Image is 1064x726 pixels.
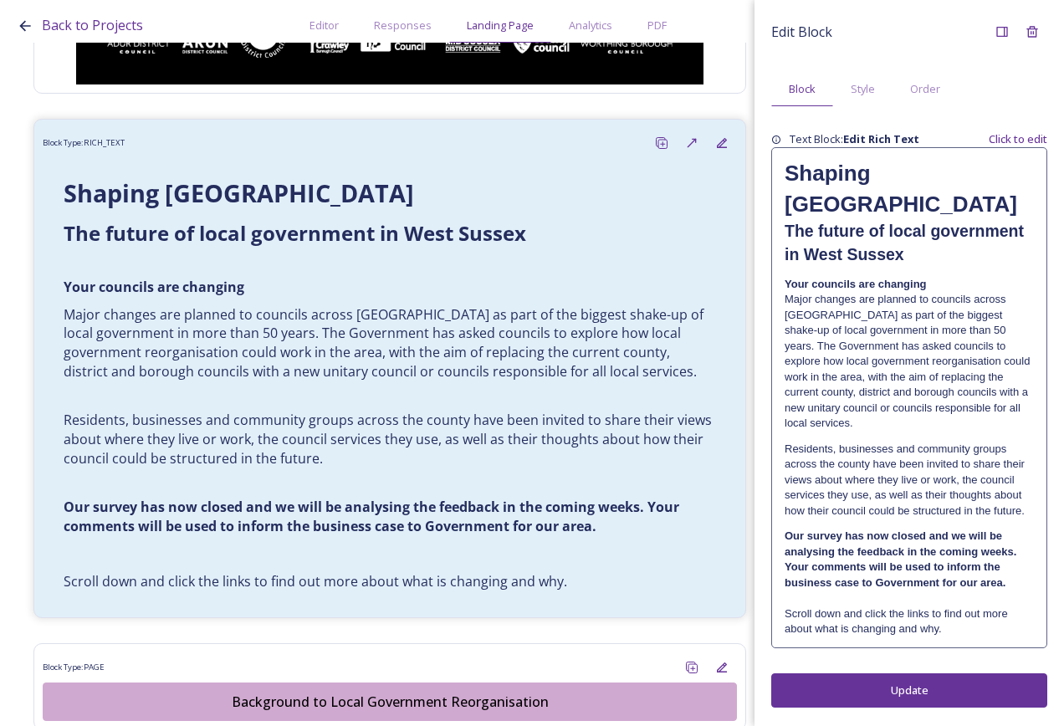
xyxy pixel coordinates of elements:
p: Scroll down and click the links to find out more about what is changing and why. [64,572,716,591]
strong: Our survey has now closed and we will be analysing the feedback in the coming weeks. Your comment... [64,498,683,535]
span: Landing Page [467,18,534,33]
strong: The future of local government in West Sussex [64,219,526,247]
p: Major changes are planned to councils across [GEOGRAPHIC_DATA] as part of the biggest shake-up of... [785,292,1034,431]
a: Back to Projects [42,15,143,36]
span: Analytics [569,18,612,33]
span: Block Type: RICH_TEXT [43,137,125,149]
span: Block Type: PAGE [43,662,105,673]
span: Order [910,81,940,97]
span: Click to edit [989,131,1047,147]
span: Text Block: [790,131,919,147]
button: Background to Local Government Reorganisation [43,683,737,721]
strong: Your councils are changing [64,278,244,296]
strong: The future of local government in West Sussex [785,222,1028,263]
span: Editor [309,18,339,33]
strong: Shaping [GEOGRAPHIC_DATA] [64,176,414,209]
span: Style [851,81,875,97]
p: Residents, businesses and community groups across the county have been invited to share their vie... [785,442,1034,519]
span: Responses [374,18,432,33]
strong: Edit Rich Text [843,131,919,146]
strong: Your councils are changing [785,278,927,290]
p: Residents, businesses and community groups across the county have been invited to share their vie... [64,411,716,468]
strong: Shaping [GEOGRAPHIC_DATA] [785,161,1017,217]
span: Edit Block [771,22,832,42]
span: Block [789,81,816,97]
button: Update [771,673,1047,708]
span: Back to Projects [42,16,143,34]
p: Scroll down and click the links to find out more about what is changing and why. [785,606,1034,637]
strong: Our survey has now closed and we will be analysing the feedback in the coming weeks. Your comment... [785,529,1020,588]
div: Background to Local Government Reorganisation [52,692,728,712]
span: PDF [647,18,667,33]
p: Major changes are planned to councils across [GEOGRAPHIC_DATA] as part of the biggest shake-up of... [64,305,716,381]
